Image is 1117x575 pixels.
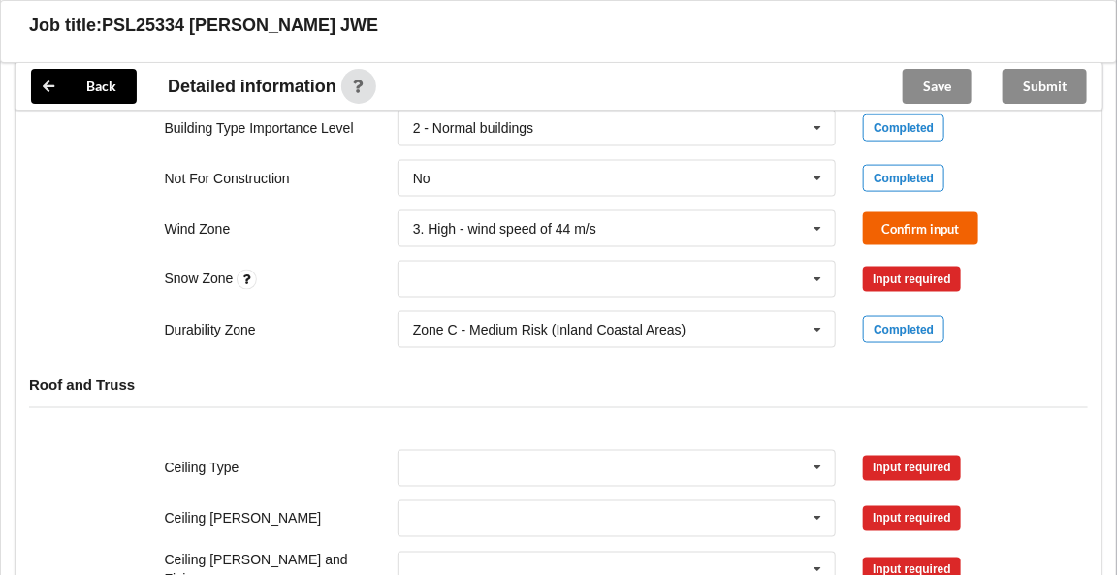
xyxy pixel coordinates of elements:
div: Input required [863,456,961,481]
div: Zone C - Medium Risk (Inland Coastal Areas) [413,323,686,336]
div: Completed [863,316,944,343]
label: Wind Zone [165,221,231,237]
button: Confirm input [863,212,978,244]
label: Snow Zone [165,271,238,286]
label: Building Type Importance Level [165,120,354,136]
div: Input required [863,267,961,292]
div: Completed [863,165,944,192]
h3: PSL25334 [PERSON_NAME] JWE [102,15,378,37]
div: Completed [863,114,944,142]
label: Durability Zone [165,322,256,337]
label: Not For Construction [165,171,290,186]
div: 3. High - wind speed of 44 m/s [413,222,596,236]
div: No [413,172,431,185]
div: 2 - Normal buildings [413,121,534,135]
h4: Roof and Truss [29,375,1088,394]
span: Detailed information [168,78,336,95]
label: Ceiling Type [165,461,239,476]
button: Back [31,69,137,104]
h3: Job title: [29,15,102,37]
div: Input required [863,506,961,531]
label: Ceiling [PERSON_NAME] [165,511,322,527]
